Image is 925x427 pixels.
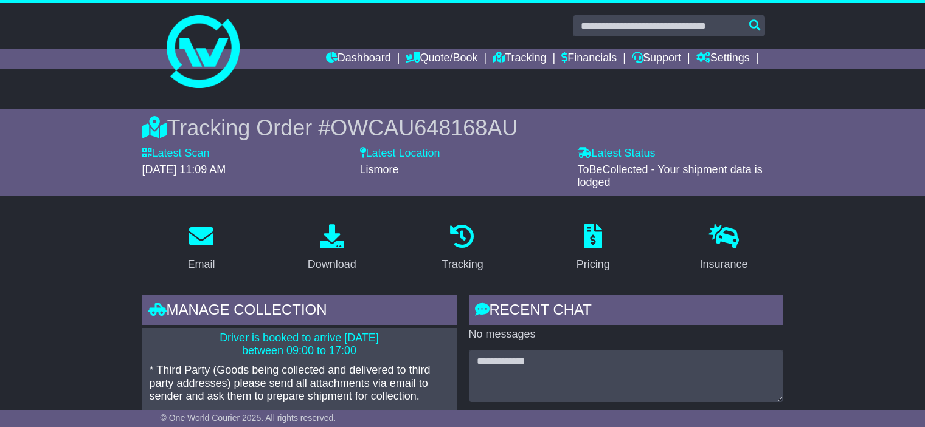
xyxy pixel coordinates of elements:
[469,295,783,328] div: RECENT CHAT
[632,49,681,69] a: Support
[150,332,449,358] p: Driver is booked to arrive [DATE] between 09:00 to 17:00
[142,115,783,141] div: Tracking Order #
[578,147,656,160] label: Latest Status
[308,256,356,273] div: Download
[692,220,756,277] a: Insurance
[578,163,763,189] span: ToBeCollected - Your shipment data is lodged
[577,256,610,273] div: Pricing
[561,49,617,69] a: Financials
[142,163,226,176] span: [DATE] 11:09 AM
[360,163,399,176] span: Lismore
[406,49,477,69] a: Quote/Book
[360,147,440,160] label: Latest Location
[161,413,336,423] span: © One World Courier 2025. All rights reserved.
[142,295,457,328] div: Manage collection
[179,220,223,277] a: Email
[434,220,491,277] a: Tracking
[187,256,215,273] div: Email
[569,220,618,277] a: Pricing
[142,147,210,160] label: Latest Scan
[300,220,364,277] a: Download
[493,49,546,69] a: Tracking
[700,256,748,273] div: Insurance
[469,328,783,341] p: No messages
[442,256,483,273] div: Tracking
[150,364,449,403] p: * Third Party (Goods being collected and delivered to third party addresses) please send all atta...
[330,115,518,140] span: OWCAU648168AU
[326,49,391,69] a: Dashboard
[696,49,750,69] a: Settings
